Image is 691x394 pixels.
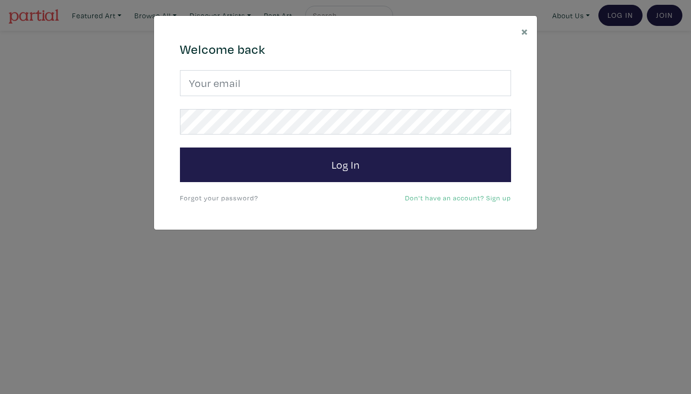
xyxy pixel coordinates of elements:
a: Forgot your password? [180,193,258,202]
a: Don't have an account? Sign up [405,193,511,202]
button: Log In [180,148,511,182]
button: Close [512,16,537,46]
input: Your email [180,70,511,96]
h4: Welcome back [180,42,511,57]
span: × [521,23,528,39]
